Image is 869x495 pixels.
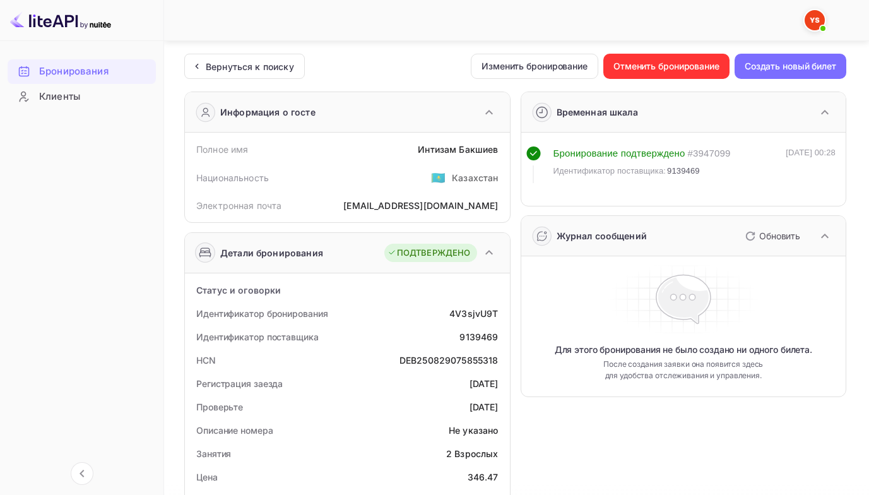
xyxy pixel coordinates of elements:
[397,247,471,259] ya-tr-span: ПОДТВЕРЖДЕНО
[454,448,498,459] ya-tr-span: Взрослых
[687,146,730,161] div: # 3947099
[196,355,216,366] ya-tr-span: HCN
[196,378,283,389] ya-tr-span: Регистрация заезда
[745,59,836,74] ya-tr-span: Создать новый билет
[196,448,231,459] ya-tr-span: Занятия
[482,59,588,74] ya-tr-span: Изменить бронирование
[343,200,498,211] ya-tr-span: [EMAIL_ADDRESS][DOMAIN_NAME]
[446,448,452,459] ya-tr-span: 2
[8,85,156,109] div: Клиенты
[39,90,80,104] ya-tr-span: Клиенты
[667,166,700,176] ya-tr-span: 9139469
[452,172,498,183] ya-tr-span: Казахстан
[71,462,93,485] button: Свернуть навигацию
[8,59,156,84] div: Бронирования
[196,172,269,183] ya-tr-span: Национальность
[603,54,730,79] button: Отменить бронирование
[613,59,719,74] ya-tr-span: Отменить бронирование
[449,425,499,436] ya-tr-span: Не указано
[399,355,499,366] ya-tr-span: DEB250829075855318
[459,144,498,155] ya-tr-span: Бакшиев
[557,230,647,241] ya-tr-span: Журнал сообщений
[10,10,111,30] img: Логотип LiteAPI
[220,246,323,259] ya-tr-span: Детали бронирования
[786,148,836,157] ya-tr-span: [DATE] 00:28
[431,166,446,189] span: США
[196,331,319,342] ya-tr-span: Идентификатор поставщика
[449,308,498,319] ya-tr-span: 4V3sjvU9T
[735,54,846,79] button: Создать новый билет
[459,330,498,343] div: 9139469
[220,105,316,119] ya-tr-span: Информация о госте
[555,343,812,356] ya-tr-span: Для этого бронирования не было создано ни одного билета.
[196,308,328,319] ya-tr-span: Идентификатор бронирования
[196,425,273,436] ya-tr-span: Описание номера
[553,148,618,158] ya-tr-span: Бронирование
[805,10,825,30] img: Служба Поддержки Яндекса
[759,230,800,241] ya-tr-span: Обновить
[196,402,243,412] ya-tr-span: Проверьте
[471,54,598,79] button: Изменить бронирование
[196,200,282,211] ya-tr-span: Электронная почта
[470,400,499,414] div: [DATE]
[8,85,156,108] a: Клиенты
[621,148,685,158] ya-tr-span: подтверждено
[39,64,109,79] ya-tr-span: Бронирования
[431,170,446,184] ya-tr-span: 🇰🇿
[196,472,218,482] ya-tr-span: Цена
[553,166,666,176] ya-tr-span: Идентификатор поставщика:
[597,359,770,381] ya-tr-span: После создания заявки она появится здесь для удобства отслеживания и управления.
[196,285,281,295] ya-tr-span: Статус и оговорки
[8,59,156,83] a: Бронирования
[557,107,638,117] ya-tr-span: Временная шкала
[468,470,499,484] div: 346.47
[470,377,499,390] div: [DATE]
[206,61,294,72] ya-tr-span: Вернуться к поиску
[196,144,249,155] ya-tr-span: Полное имя
[418,144,456,155] ya-tr-span: Интизам
[738,226,805,246] button: Обновить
